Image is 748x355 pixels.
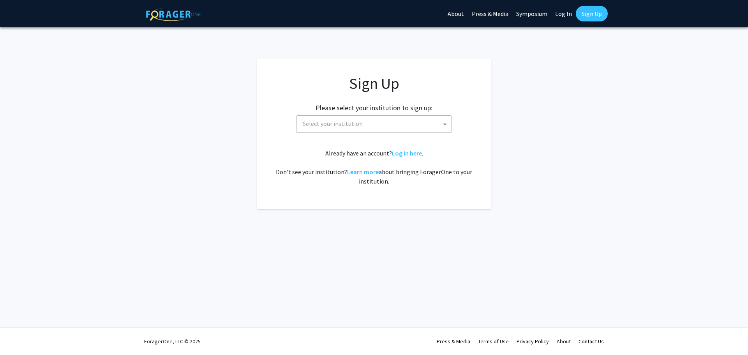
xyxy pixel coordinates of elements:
[557,338,571,345] a: About
[296,115,452,133] span: Select your institution
[576,6,608,21] a: Sign Up
[273,74,475,93] h1: Sign Up
[273,148,475,186] div: Already have an account? . Don't see your institution? about bringing ForagerOne to your institut...
[478,338,509,345] a: Terms of Use
[392,149,422,157] a: Log in here
[437,338,470,345] a: Press & Media
[300,116,452,132] span: Select your institution
[579,338,604,345] a: Contact Us
[146,7,201,21] img: ForagerOne Logo
[316,104,432,112] h2: Please select your institution to sign up:
[144,328,201,355] div: ForagerOne, LLC © 2025
[347,168,379,176] a: Learn more about bringing ForagerOne to your institution
[303,120,363,127] span: Select your institution
[517,338,549,345] a: Privacy Policy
